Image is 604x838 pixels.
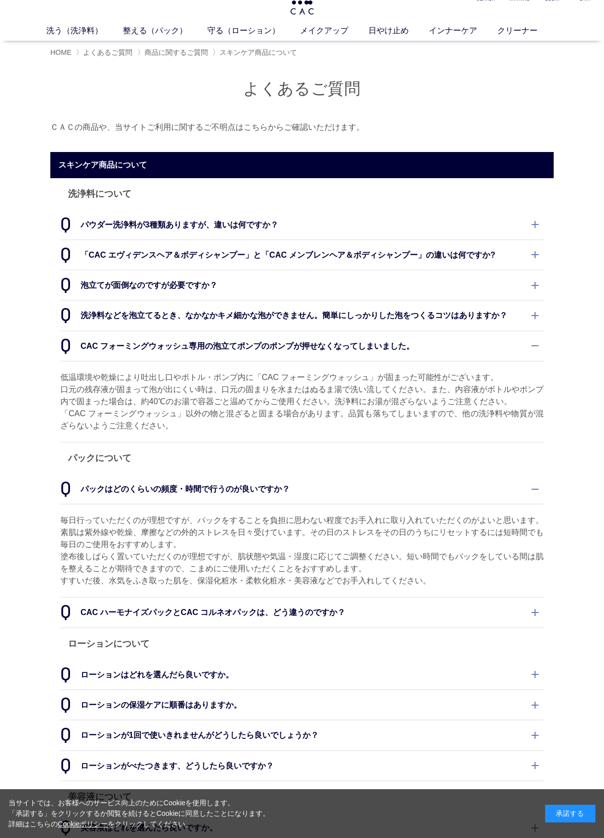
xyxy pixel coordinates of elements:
[58,820,108,828] a: Cookieポリシー
[123,25,207,37] a: 整える（パック）
[144,48,208,56] a: 商品に関するご質問
[60,300,544,330] dt: 洗浄料などを泡立てるとき、なかなかキメ細かな泡ができません。簡単にしっかりした泡をつくるコツはありますか？
[60,442,544,474] h3: パックについて
[60,660,544,690] dt: ローションはどれを選んだら良いですか。
[60,331,544,361] dt: CAC フォーミングウォッシュ専用の泡立てポンプのポンプが押せなくなってしまいました。
[60,270,544,300] dt: 泡立てが面倒なのですが必要ですか？
[50,48,71,56] a: HOME
[137,48,210,57] li: 〉
[60,690,544,720] dt: ローションの保湿ケアに順番はありますか。
[9,798,270,829] div: 当サイトでは、お客様へのサービス向上のためにCookieを使用します。 「承諾する」をクリックするか閲覧を続けるとCookieに同意したことになります。 詳細はこちらの をクリックしてください。
[219,48,297,56] span: スキンケア商品について
[60,240,544,270] dt: 「CAC エヴィデンスヘア＆ボディシャンプー」と「CAC メンブレンヘア＆ボディシャンプー」の違いは何ですか?
[300,25,368,37] a: メイクアップ
[60,474,544,504] dt: パックはどのくらいの頻度・時間で行うのが良いですか？
[60,514,544,587] p: 毎日行っていただくのが理想ですが、パックをすることを負担に思わない程度でお手入れに取り入れていただくのがよいと思います。 素肌は紫外線や乾燥、摩擦などの外的ストレスを日々受けています。その日のス...
[60,210,544,240] dt: パウダー洗浄料が3種類ありますが、違いは何ですか？
[60,751,544,781] dt: ローションがべたつきます、どうしたら良いですか？
[50,120,554,134] p: ＣＡＣの商品や、当サイトご利用に関するご不明点はこちらからご確認いただけます。
[497,25,558,37] a: クリーナー
[207,25,300,37] a: 守る（ローション）
[50,152,554,178] h2: スキンケア商品について
[368,25,429,37] a: 日やけ止め
[83,48,132,56] a: よくあるご質問
[46,25,123,37] a: 洗う（洗浄料）
[50,78,554,100] h1: よくあるご質問
[60,178,544,210] h3: 洗浄料について
[60,597,544,627] dt: CAC ハーモナイズパックとCAC コルネオパックは、どう違うのですか？
[60,371,544,432] p: 低温環境や乾燥により吐出し口やボトル・ポンプ内に「CAC フォーミングウォッシュ」が固まった可能性がございます。 口元の残存液が固まって泡が出にくい時は、口元の固まりを水またはぬるま湯で洗い流し...
[60,628,544,660] h3: ローションについて
[76,48,135,57] li: 〉
[60,781,544,813] h3: 美容液について
[545,805,595,822] div: 承諾する
[429,25,497,37] a: インナーケア
[60,720,544,750] dt: ローションが1回で使いきれませんがどうしたら良いでしょうか？
[212,48,299,57] li: 〉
